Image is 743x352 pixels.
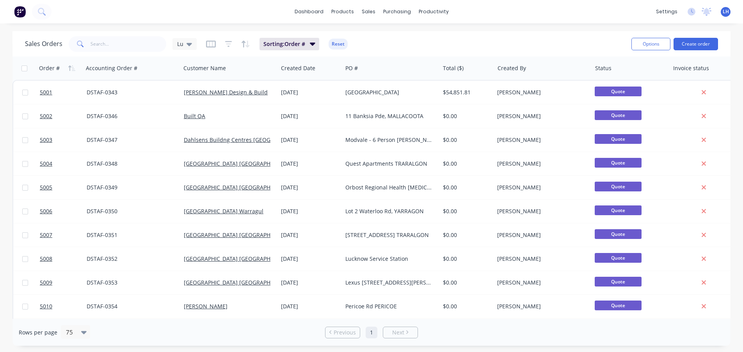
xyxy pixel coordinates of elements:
[87,136,117,143] a: DSTAF-0347
[345,255,432,263] div: Lucknow Service Station
[87,279,117,286] a: DSTAF-0353
[40,88,52,96] span: 5001
[40,160,52,168] span: 5004
[595,253,642,263] span: Quote
[184,88,268,96] a: [PERSON_NAME] Design & Build
[595,87,642,96] span: Quote
[184,231,293,239] a: [GEOGRAPHIC_DATA] [GEOGRAPHIC_DATA]
[25,40,62,48] h1: Sales Orders
[40,112,52,120] span: 5002
[345,302,432,310] div: Pericoe Rd PERICOE
[14,6,26,18] img: Factory
[40,279,52,287] span: 5009
[184,255,293,262] a: [GEOGRAPHIC_DATA] [GEOGRAPHIC_DATA]
[40,271,87,294] a: 5009
[443,255,489,263] div: $0.00
[415,6,453,18] div: productivity
[497,302,584,310] div: [PERSON_NAME]
[631,38,670,50] button: Options
[345,184,432,191] div: Orbost Regional Health [MEDICAL_DATA] - Wall Frames
[443,160,489,168] div: $0.00
[40,302,52,310] span: 5010
[443,112,489,120] div: $0.00
[366,327,377,338] a: Page 1 is your current page
[345,136,432,144] div: Modvale - 6 Person [PERSON_NAME]
[595,158,642,168] span: Quote
[40,176,87,199] a: 5005
[281,279,339,287] div: [DATE]
[345,88,432,96] div: [GEOGRAPHIC_DATA]
[281,64,315,72] div: Created Date
[281,255,339,263] div: [DATE]
[281,112,339,120] div: [DATE]
[443,279,489,287] div: $0.00
[325,329,360,336] a: Previous page
[281,231,339,239] div: [DATE]
[322,327,421,338] ul: Pagination
[345,160,432,168] div: Quest Apartments TRARALGON
[184,302,228,310] a: [PERSON_NAME]
[443,64,464,72] div: Total ($)
[40,81,87,104] a: 5001
[595,301,642,310] span: Quote
[345,64,358,72] div: PO #
[87,184,117,191] a: DSTAF-0349
[177,40,183,48] span: Lu
[40,223,87,247] a: 5007
[40,152,87,175] a: 5004
[497,279,584,287] div: [PERSON_NAME]
[497,255,584,263] div: [PERSON_NAME]
[497,88,584,96] div: [PERSON_NAME]
[184,112,205,120] a: Built QA
[497,184,584,191] div: [PERSON_NAME]
[91,36,167,52] input: Search...
[184,136,307,143] a: Dahlsens Buildng Centres [GEOGRAPHIC_DATA]
[379,6,415,18] div: purchasing
[497,112,584,120] div: [PERSON_NAME]
[39,64,60,72] div: Order #
[281,184,339,191] div: [DATE]
[723,8,729,15] span: LH
[87,302,117,310] a: DSTAF-0354
[392,329,404,336] span: Next
[383,329,418,336] a: Next page
[184,279,293,286] a: [GEOGRAPHIC_DATA] [GEOGRAPHIC_DATA]
[497,207,584,215] div: [PERSON_NAME]
[443,88,489,96] div: $54,851.81
[345,112,432,120] div: 11 Banksia Pde, MALLACOOTA
[673,64,709,72] div: Invoice status
[40,295,87,318] a: 5010
[443,302,489,310] div: $0.00
[498,64,526,72] div: Created By
[87,112,117,120] a: DSTAF-0346
[345,231,432,239] div: [STREET_ADDRESS] TRARALGON
[87,255,117,262] a: DSTAF-0352
[40,247,87,271] a: 5008
[443,136,489,144] div: $0.00
[40,184,52,191] span: 5005
[40,200,87,223] a: 5006
[281,207,339,215] div: [DATE]
[40,136,52,144] span: 5003
[345,279,432,287] div: Lexus [STREET_ADDRESS][PERSON_NAME]
[281,302,339,310] div: [DATE]
[40,231,52,239] span: 5007
[281,136,339,144] div: [DATE]
[263,40,305,48] span: Sorting: Order #
[260,38,319,50] button: Sorting:Order #
[291,6,327,18] a: dashboard
[595,110,642,120] span: Quote
[87,160,117,167] a: DSTAF-0348
[674,38,718,50] button: Create order
[497,160,584,168] div: [PERSON_NAME]
[40,104,87,128] a: 5002
[329,39,348,50] button: Reset
[184,184,293,191] a: [GEOGRAPHIC_DATA] [GEOGRAPHIC_DATA]
[183,64,226,72] div: Customer Name
[443,207,489,215] div: $0.00
[595,134,642,144] span: Quote
[497,136,584,144] div: [PERSON_NAME]
[19,329,57,336] span: Rows per page
[281,160,339,168] div: [DATE]
[358,6,379,18] div: sales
